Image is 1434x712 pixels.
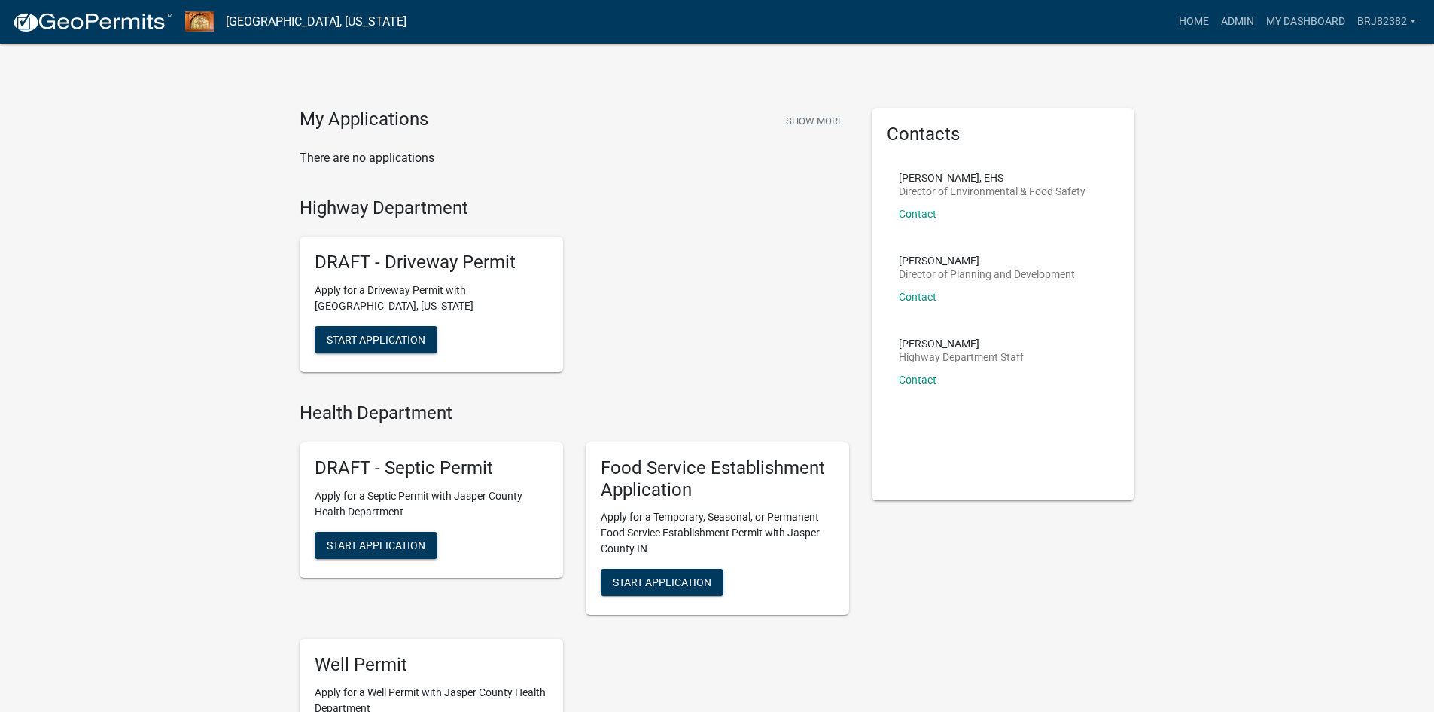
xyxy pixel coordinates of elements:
p: [PERSON_NAME], EHS [899,173,1085,183]
p: [PERSON_NAME] [899,255,1075,266]
a: [GEOGRAPHIC_DATA], [US_STATE] [226,9,406,35]
h5: Contacts [887,124,1120,145]
span: Start Application [613,576,711,588]
h5: DRAFT - Driveway Permit [315,252,548,273]
h5: Food Service Establishment Application [601,457,834,501]
span: Start Application [327,539,425,551]
h5: Well Permit [315,654,548,676]
span: Start Application [327,334,425,346]
p: [PERSON_NAME] [899,338,1024,349]
a: My Dashboard [1260,8,1351,36]
a: Contact [899,208,936,220]
h5: DRAFT - Septic Permit [315,457,548,479]
p: Apply for a Driveway Permit with [GEOGRAPHIC_DATA], [US_STATE] [315,283,548,314]
h4: Highway Department [300,197,849,219]
h4: Health Department [300,402,849,424]
a: Home [1173,8,1215,36]
p: Apply for a Temporary, Seasonal, or Permanent Food Service Establishment Permit with Jasper Count... [601,509,834,557]
button: Start Application [601,569,723,596]
p: Apply for a Septic Permit with Jasper County Health Department [315,488,548,520]
h4: My Applications [300,108,428,131]
button: Start Application [315,532,437,559]
button: Show More [780,108,849,133]
p: Director of Environmental & Food Safety [899,186,1085,197]
p: Highway Department Staff [899,352,1024,362]
p: Director of Planning and Development [899,269,1075,280]
a: Contact [899,374,936,386]
img: Jasper County, Indiana [185,11,214,32]
a: Contact [899,291,936,303]
a: Admin [1215,8,1260,36]
p: There are no applications [300,149,849,167]
a: brj82382 [1351,8,1422,36]
button: Start Application [315,326,437,353]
